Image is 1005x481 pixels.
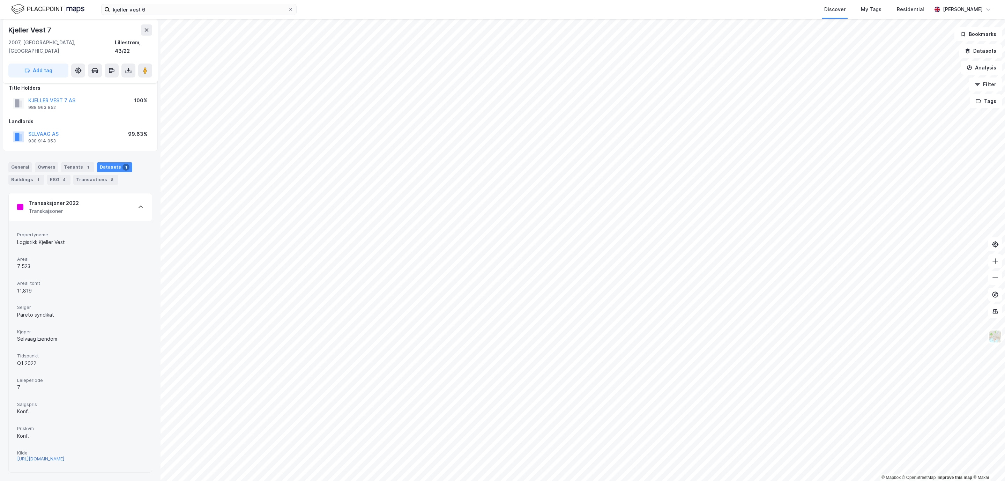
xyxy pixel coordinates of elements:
a: OpenStreetMap [902,475,936,480]
div: Transkajsoner [29,207,79,215]
div: ESG [47,175,70,185]
span: Areal tomt [17,280,143,286]
span: Leieperiode [17,377,143,383]
div: Owners [35,162,58,172]
span: Priskvm [17,425,143,431]
div: Residential [897,5,924,14]
div: 100% [134,96,148,105]
span: Kilde [17,450,143,456]
div: 7 [17,383,143,392]
button: Filter [969,77,1002,91]
div: Title Holders [9,84,152,92]
div: 1 [35,176,42,183]
div: Konf. [17,407,143,416]
span: Tidspunkt [17,353,143,359]
div: Kjeller Vest 7 [8,24,53,36]
div: 1 [122,164,129,171]
span: Salgspris [17,401,143,407]
div: 11,819 [17,287,143,295]
div: Selvaag Eiendom [17,335,143,343]
div: Discover [824,5,846,14]
div: 99.63% [128,130,148,138]
div: Q1 2022 [17,359,143,368]
div: 930 914 053 [28,138,56,144]
div: General [8,162,32,172]
div: Transaksjoner 2022 [29,199,79,207]
button: Analysis [961,61,1002,75]
input: Search by address, cadastre, landlords, tenants or people [110,4,288,15]
div: [PERSON_NAME] [943,5,983,14]
iframe: Chat Widget [970,447,1005,481]
button: Add tag [8,64,68,77]
div: 988 963 852 [28,105,56,110]
button: Bookmarks [954,27,1002,41]
div: Buildings [8,175,44,185]
div: Konf. [17,432,143,440]
span: Areal [17,256,143,262]
div: Landlords [9,117,152,126]
div: My Tags [861,5,881,14]
span: Selger [17,304,143,310]
div: Transactions [73,175,118,185]
img: Z [989,330,1002,343]
div: Pareto syndikat [17,311,143,319]
button: Datasets [959,44,1002,58]
div: Lillestrøm, 43/22 [115,38,152,55]
span: Propertyname [17,232,143,238]
div: Tenants [61,162,94,172]
img: logo.f888ab2527a4732fd821a326f86c7f29.svg [11,3,84,15]
div: 7 523 [17,262,143,271]
div: Datasets [97,162,132,172]
div: 2007, [GEOGRAPHIC_DATA], [GEOGRAPHIC_DATA] [8,38,115,55]
button: [URL][DOMAIN_NAME] [17,456,64,462]
div: 1 [84,164,91,171]
div: 8 [109,176,116,183]
div: 4 [61,176,68,183]
a: Mapbox [881,475,901,480]
button: Tags [970,94,1002,108]
div: Logistikk Kjeller Vest [17,238,143,246]
a: Improve this map [938,475,972,480]
span: Kjøper [17,329,143,335]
